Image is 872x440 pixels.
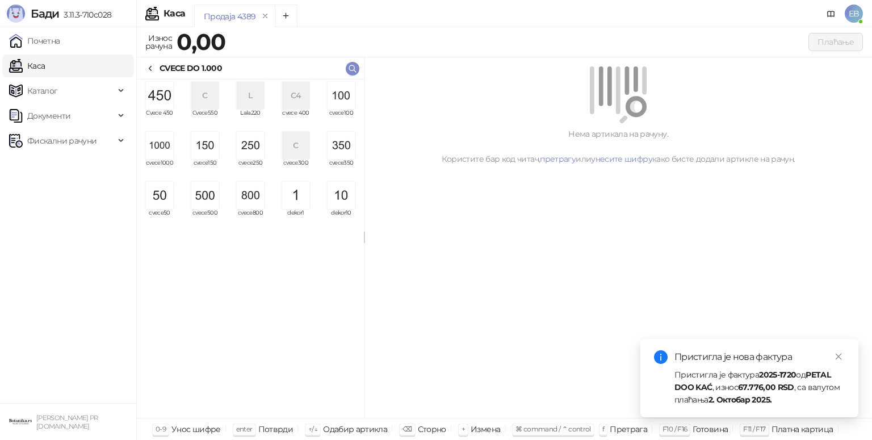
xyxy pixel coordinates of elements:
[36,414,98,430] small: [PERSON_NAME] PR [DOMAIN_NAME]
[191,132,219,159] img: Slika
[177,28,225,56] strong: 0,00
[187,210,223,227] span: cvece500
[323,110,359,127] span: cvece100
[9,30,60,52] a: Почетна
[328,132,355,159] img: Slika
[232,210,269,227] span: cvece800
[9,410,32,433] img: 64x64-companyLogo-0e2e8aaa-0bd2-431b-8613-6e3c65811325.png
[146,182,173,209] img: Slika
[237,182,264,209] img: Slika
[141,210,178,227] span: cvece50
[323,210,359,227] span: dekor10
[610,422,647,437] div: Претрага
[204,10,255,23] div: Продаја 4389
[591,154,652,164] a: унесите шифру
[738,382,794,392] strong: 67.776,00 RSD
[278,160,314,177] span: cvece300
[141,110,178,127] span: Cvece 450
[237,132,264,159] img: Slika
[808,33,863,51] button: Плаћање
[282,82,309,109] div: C4
[674,368,845,406] div: Пристигла је фактура од , износ , са валутом плаћања
[515,425,591,433] span: ⌘ command / ⌃ control
[143,31,174,53] div: Износ рачуна
[27,104,70,127] span: Документи
[232,160,269,177] span: cvece250
[308,425,317,433] span: ↑/↓
[323,160,359,177] span: cvece350
[693,422,728,437] div: Готовина
[328,82,355,109] img: Slika
[27,129,97,152] span: Фискални рачуни
[258,11,272,21] button: remove
[278,210,314,227] span: dekor1
[602,425,604,433] span: f
[237,82,264,109] div: L
[146,132,173,159] img: Slika
[59,10,111,20] span: 3.11.3-710c028
[232,110,269,127] span: Lala220
[282,182,309,209] img: Slika
[275,5,297,27] button: Add tab
[187,110,223,127] span: Cvece550
[708,395,772,405] strong: 2. Октобар 2025.
[835,353,842,361] span: close
[191,82,219,109] div: C
[236,425,253,433] span: enter
[328,182,355,209] img: Slika
[418,422,446,437] div: Сторно
[654,350,668,364] span: info-circle
[141,160,178,177] span: cvece1000
[471,422,500,437] div: Измена
[832,350,845,363] a: Close
[822,5,840,23] a: Документација
[772,422,833,437] div: Платна картица
[31,7,59,20] span: Бади
[191,182,219,209] img: Slika
[278,110,314,127] span: cvece 400
[146,82,173,109] img: Slika
[540,154,576,164] a: претрагу
[27,79,58,102] span: Каталог
[171,422,221,437] div: Унос шифре
[160,62,222,74] div: CVECE DO 1.000
[403,425,412,433] span: ⌫
[323,422,387,437] div: Одабир артикла
[258,422,294,437] div: Потврди
[7,5,25,23] img: Logo
[282,132,309,159] div: C
[156,425,166,433] span: 0-9
[674,350,845,364] div: Пристигла је нова фактура
[163,9,185,18] div: Каса
[378,128,858,165] div: Нема артикала на рачуну. Користите бар код читач, или како бисте додали артикле на рачун.
[187,160,223,177] span: cvece150
[137,79,364,418] div: grid
[759,370,796,380] strong: 2025-1720
[663,425,687,433] span: F10 / F16
[9,55,45,77] a: Каса
[743,425,765,433] span: F11 / F17
[462,425,465,433] span: +
[845,5,863,23] span: EB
